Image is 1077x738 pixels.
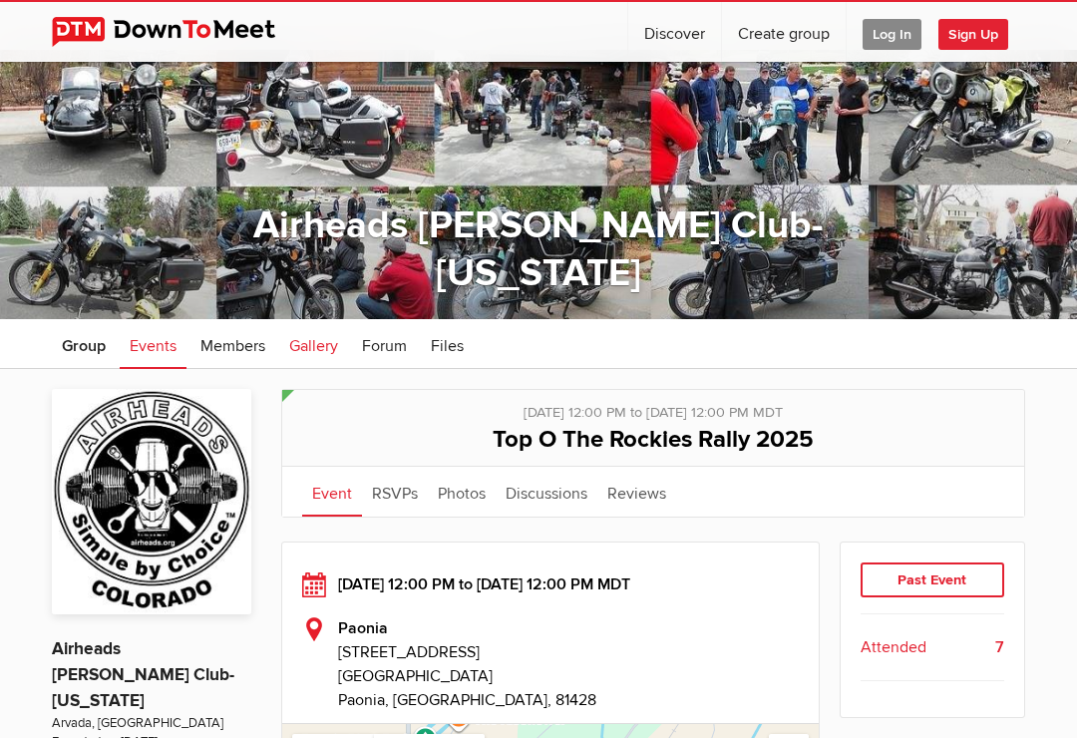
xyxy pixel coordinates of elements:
[200,336,265,356] span: Members
[338,664,799,688] span: [GEOGRAPHIC_DATA]
[52,319,116,369] a: Group
[421,319,474,369] a: Files
[847,2,937,62] a: Log In
[628,2,721,62] a: Discover
[62,336,106,356] span: Group
[52,389,251,614] img: Airheads Beemer Club-Colorado
[289,336,338,356] span: Gallery
[362,336,407,356] span: Forum
[52,714,251,733] span: Arvada, [GEOGRAPHIC_DATA]
[938,2,1024,62] a: Sign Up
[130,336,177,356] span: Events
[493,425,814,454] span: Top O The Rockies Rally 2025
[431,336,464,356] span: Files
[338,618,388,638] b: Paonia
[597,467,676,517] a: Reviews
[338,640,799,664] span: [STREET_ADDRESS]
[722,2,846,62] a: Create group
[52,638,234,711] a: Airheads [PERSON_NAME] Club-[US_STATE]
[362,467,428,517] a: RSVPs
[861,562,1005,598] div: Past Event
[938,19,1008,50] span: Sign Up
[52,17,306,47] img: DownToMeet
[863,19,921,50] span: Log In
[302,467,362,517] a: Event
[253,202,824,296] a: Airheads [PERSON_NAME] Club-[US_STATE]
[995,635,1004,659] b: 7
[861,635,926,659] span: Attended
[279,319,348,369] a: Gallery
[338,690,596,710] span: Paonia, [GEOGRAPHIC_DATA], 81428
[120,319,186,369] a: Events
[496,467,597,517] a: Discussions
[428,467,496,517] a: Photos
[352,319,417,369] a: Forum
[190,319,275,369] a: Members
[302,390,1004,424] div: [DATE] 12:00 PM to [DATE] 12:00 PM MDT
[302,572,799,596] div: [DATE] 12:00 PM to [DATE] 12:00 PM MDT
